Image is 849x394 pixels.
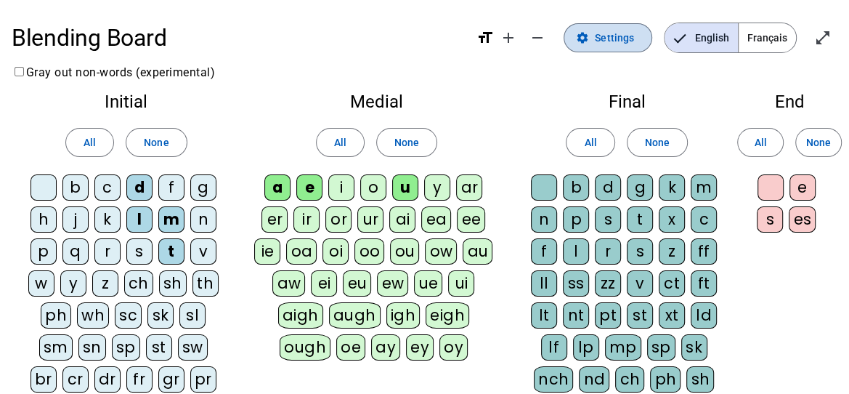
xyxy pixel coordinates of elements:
span: None [645,134,670,151]
div: sp [112,334,140,361]
div: n [190,206,216,233]
button: None [126,128,187,157]
span: None [394,134,419,151]
div: sk [147,302,174,329]
div: sm [39,334,73,361]
div: sh [686,366,714,393]
div: es [789,206,816,233]
div: v [627,270,653,297]
div: ar [456,174,482,201]
mat-button-toggle-group: Language selection [664,23,797,53]
div: i [328,174,354,201]
div: aigh [278,302,323,329]
div: lt [531,302,557,329]
div: wh [77,302,109,329]
div: l [126,206,153,233]
div: zz [595,270,621,297]
div: oy [439,334,468,361]
div: ay [371,334,400,361]
span: Français [739,23,796,52]
div: sk [681,334,707,361]
label: Gray out non-words (experimental) [12,65,215,79]
span: All [754,134,766,151]
div: dr [94,366,121,393]
span: English [665,23,738,52]
div: ie [254,238,280,265]
div: q [62,238,89,265]
button: None [795,128,842,157]
button: All [566,128,614,157]
div: n [531,206,557,233]
div: nt [563,302,589,329]
div: y [60,270,86,297]
div: eigh [426,302,469,329]
div: f [531,238,557,265]
div: ph [650,366,681,393]
div: sw [178,334,208,361]
div: ei [311,270,337,297]
div: h [31,206,57,233]
button: Increase font size [494,23,523,52]
div: g [190,174,216,201]
div: ct [659,270,685,297]
div: k [94,206,121,233]
button: None [627,128,688,157]
div: pt [595,302,621,329]
div: k [659,174,685,201]
div: ph [41,302,71,329]
div: b [563,174,589,201]
div: o [360,174,386,201]
div: e [296,174,322,201]
div: igh [386,302,421,329]
div: j [62,206,89,233]
button: All [737,128,784,157]
input: Gray out non-words (experimental) [15,67,24,76]
div: ow [425,238,457,265]
div: augh [329,302,381,329]
mat-icon: format_size [476,29,494,47]
div: u [392,174,418,201]
div: er [261,206,288,233]
span: All [334,134,346,151]
div: oe [336,334,365,361]
div: au [463,238,492,265]
div: c [691,206,717,233]
mat-icon: remove [529,29,546,47]
div: or [325,206,352,233]
button: All [316,128,365,157]
div: y [424,174,450,201]
div: w [28,270,54,297]
div: ea [421,206,451,233]
div: z [92,270,118,297]
div: sp [647,334,675,361]
div: t [627,206,653,233]
div: aw [272,270,305,297]
div: p [31,238,57,265]
span: All [84,134,96,151]
div: eu [343,270,371,297]
div: oa [286,238,317,265]
div: g [627,174,653,201]
button: Enter full screen [808,23,837,52]
div: a [264,174,291,201]
div: ch [124,270,153,297]
mat-icon: add [500,29,517,47]
div: ss [563,270,589,297]
div: lp [573,334,599,361]
h1: Blending Board [12,15,465,61]
div: m [158,206,184,233]
div: ch [615,366,644,393]
div: sl [179,302,206,329]
div: ld [691,302,717,329]
div: x [659,206,685,233]
div: t [158,238,184,265]
button: Decrease font size [523,23,552,52]
div: ui [448,270,474,297]
div: p [563,206,589,233]
h2: End [753,93,826,110]
div: m [691,174,717,201]
div: r [595,238,621,265]
div: s [757,206,783,233]
div: oi [322,238,349,265]
button: All [65,128,114,157]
